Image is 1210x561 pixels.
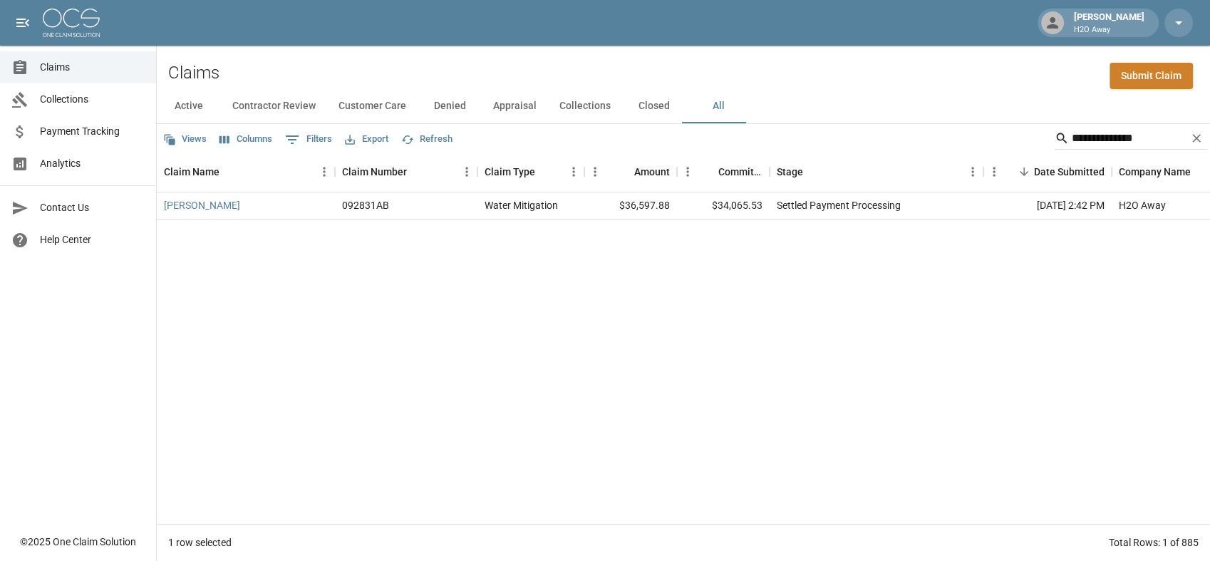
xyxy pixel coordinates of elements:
[164,152,219,192] div: Claim Name
[1109,535,1199,550] div: Total Rows: 1 of 885
[535,162,555,182] button: Sort
[335,152,477,192] div: Claim Number
[686,89,750,123] button: All
[40,232,145,247] span: Help Center
[219,162,239,182] button: Sort
[983,192,1112,220] div: [DATE] 2:42 PM
[40,60,145,75] span: Claims
[485,152,535,192] div: Claim Type
[157,152,335,192] div: Claim Name
[584,192,677,220] div: $36,597.88
[456,161,477,182] button: Menu
[43,9,100,37] img: ocs-logo-white-transparent.png
[962,161,983,182] button: Menu
[584,161,606,182] button: Menu
[281,128,336,151] button: Show filters
[983,161,1005,182] button: Menu
[1074,24,1144,36] p: H2O Away
[614,162,634,182] button: Sort
[418,89,482,123] button: Denied
[398,128,456,150] button: Refresh
[20,535,136,549] div: © 2025 One Claim Solution
[584,152,677,192] div: Amount
[221,89,327,123] button: Contractor Review
[9,9,37,37] button: open drawer
[485,198,558,212] div: Water Mitigation
[1034,152,1105,192] div: Date Submitted
[40,92,145,107] span: Collections
[563,161,584,182] button: Menu
[168,63,219,83] h2: Claims
[677,152,770,192] div: Committed Amount
[622,89,686,123] button: Closed
[327,89,418,123] button: Customer Care
[477,152,584,192] div: Claim Type
[1119,152,1191,192] div: Company Name
[983,152,1112,192] div: Date Submitted
[168,535,232,550] div: 1 row selected
[482,89,548,123] button: Appraisal
[677,161,698,182] button: Menu
[698,162,718,182] button: Sort
[1055,127,1207,153] div: Search
[157,89,1210,123] div: dynamic tabs
[216,128,276,150] button: Select columns
[40,200,145,215] span: Contact Us
[777,152,803,192] div: Stage
[1110,63,1193,89] a: Submit Claim
[407,162,427,182] button: Sort
[1119,198,1166,212] div: H2O Away
[1068,10,1150,36] div: [PERSON_NAME]
[342,198,389,212] div: 092831AB
[1014,162,1034,182] button: Sort
[718,152,762,192] div: Committed Amount
[548,89,622,123] button: Collections
[777,198,901,212] div: Settled Payment Processing
[314,161,335,182] button: Menu
[160,128,210,150] button: Views
[341,128,392,150] button: Export
[40,124,145,139] span: Payment Tracking
[342,152,407,192] div: Claim Number
[677,192,770,220] div: $34,065.53
[634,152,670,192] div: Amount
[164,198,240,212] a: [PERSON_NAME]
[40,156,145,171] span: Analytics
[1186,128,1207,149] button: Clear
[157,89,221,123] button: Active
[803,162,823,182] button: Sort
[770,152,983,192] div: Stage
